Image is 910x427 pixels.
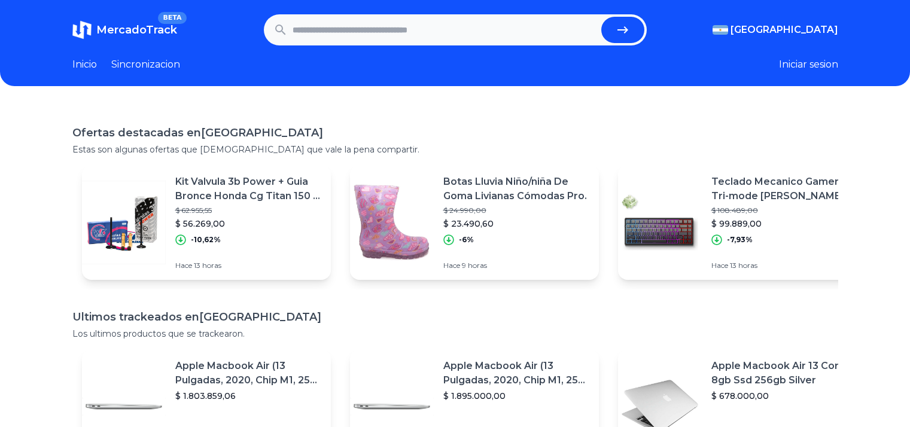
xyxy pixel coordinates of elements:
img: Featured image [82,181,166,264]
a: Sincronizacion [111,57,180,72]
img: MercadoTrack [72,20,92,39]
p: -10,62% [191,235,221,245]
h1: Ofertas destacadas en [GEOGRAPHIC_DATA] [72,124,838,141]
img: Featured image [618,181,702,264]
button: [GEOGRAPHIC_DATA] [713,23,838,37]
a: Featured imageKit Valvula 3b Power + Guia Bronce Honda Cg Titan 150 + Ret$ 62.955,55$ 56.269,00-1... [82,165,331,280]
p: Botas Lluvia Niño/niña De Goma Livianas Cómodas Pro. [443,175,589,203]
p: $ 24.990,00 [443,206,589,215]
p: Kit Valvula 3b Power + Guia Bronce Honda Cg Titan 150 + Ret [175,175,321,203]
p: -7,93% [727,235,753,245]
span: BETA [158,12,186,24]
p: Los ultimos productos que se trackearon. [72,328,838,340]
p: Hace 9 horas [443,261,589,270]
p: $ 1.895.000,00 [443,390,589,402]
p: $ 62.955,55 [175,206,321,215]
p: -6% [459,235,474,245]
a: MercadoTrackBETA [72,20,177,39]
p: $ 108.489,00 [711,206,857,215]
p: $ 99.889,00 [711,218,857,230]
h1: Ultimos trackeados en [GEOGRAPHIC_DATA] [72,309,838,325]
p: Estas son algunas ofertas que [DEMOGRAPHIC_DATA] que vale la pena compartir. [72,144,838,155]
p: Apple Macbook Air (13 Pulgadas, 2020, Chip M1, 256 Gb De Ssd, 8 Gb De Ram) - Plata [175,359,321,388]
p: Apple Macbook Air (13 Pulgadas, 2020, Chip M1, 256 Gb De Ssd, 8 Gb De Ram) - Plata [443,359,589,388]
img: Featured image [350,181,434,264]
span: MercadoTrack [96,23,177,36]
p: $ 23.490,60 [443,218,589,230]
p: $ 1.803.859,06 [175,390,321,402]
button: Iniciar sesion [779,57,838,72]
img: Argentina [713,25,728,35]
p: Teclado Mecanico Gamer Tri-mode [PERSON_NAME] G75 Pro Negro [711,175,857,203]
a: Inicio [72,57,97,72]
p: $ 678.000,00 [711,390,857,402]
span: [GEOGRAPHIC_DATA] [731,23,838,37]
a: Featured imageTeclado Mecanico Gamer Tri-mode [PERSON_NAME] G75 Pro Negro$ 108.489,00$ 99.889,00-... [618,165,867,280]
p: $ 56.269,00 [175,218,321,230]
p: Hace 13 horas [711,261,857,270]
p: Hace 13 horas [175,261,321,270]
a: Featured imageBotas Lluvia Niño/niña De Goma Livianas Cómodas Pro.$ 24.990,00$ 23.490,60-6%Hace 9... [350,165,599,280]
p: Apple Macbook Air 13 Core I5 8gb Ssd 256gb Silver [711,359,857,388]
